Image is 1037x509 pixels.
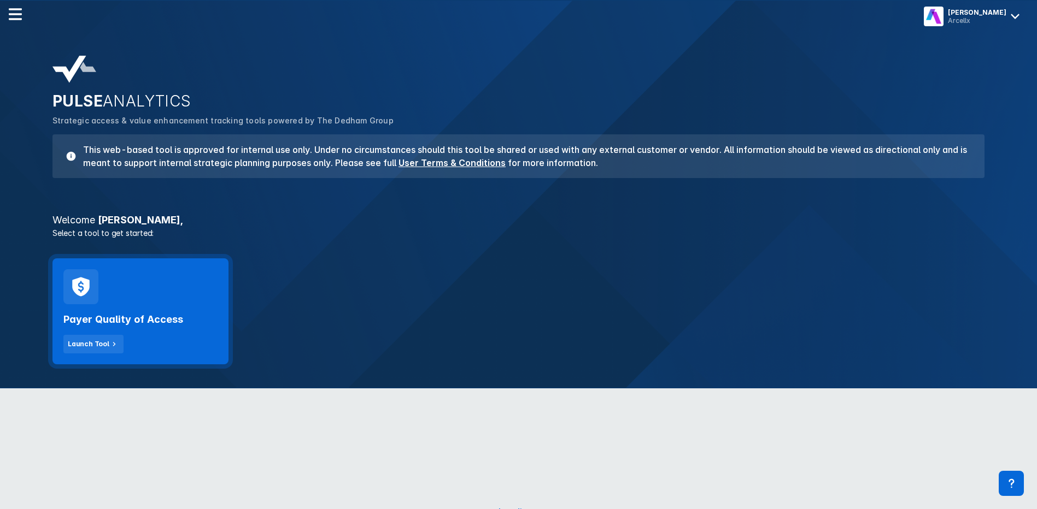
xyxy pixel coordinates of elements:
[52,92,985,110] h2: PULSE
[52,214,95,226] span: Welcome
[999,471,1024,496] div: Contact Support
[52,115,985,127] p: Strategic access & value enhancement tracking tools powered by The Dedham Group
[77,143,971,169] h3: This web-based tool is approved for internal use only. Under no circumstances should this tool be...
[926,9,941,24] img: menu button
[63,335,124,353] button: Launch Tool
[46,227,991,239] p: Select a tool to get started:
[103,92,191,110] span: ANALYTICS
[948,8,1006,16] div: [PERSON_NAME]
[52,258,229,364] a: Payer Quality of AccessLaunch Tool
[46,215,991,225] h3: [PERSON_NAME] ,
[52,56,96,83] img: pulse-analytics-logo
[9,8,22,21] img: menu--horizontal.svg
[68,339,109,349] div: Launch Tool
[63,313,183,326] h2: Payer Quality of Access
[948,16,1006,25] div: Arcellx
[399,157,506,168] a: User Terms & Conditions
